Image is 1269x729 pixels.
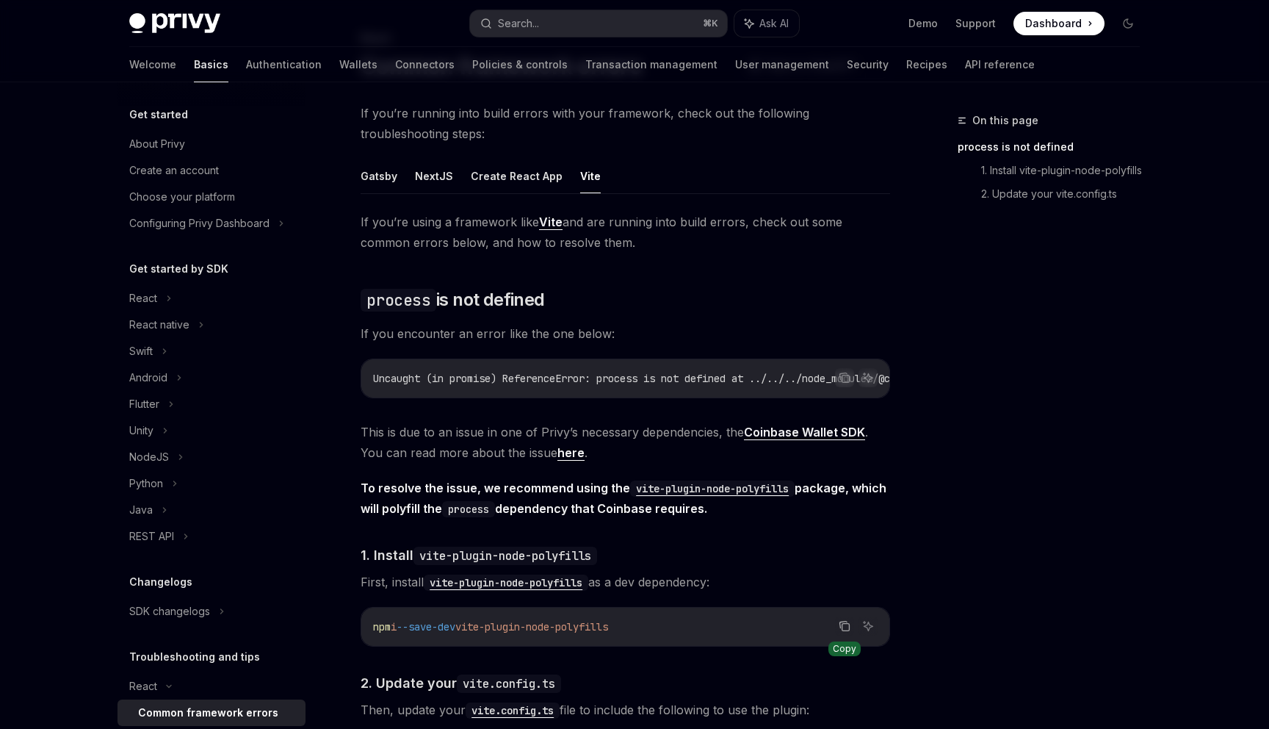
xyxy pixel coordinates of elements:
button: Copy the contents from the code block [835,617,854,636]
a: Recipes [906,47,947,82]
code: process [361,289,436,312]
a: Welcome [129,47,176,82]
span: ⌘ K [703,18,718,29]
span: If you encounter an error like the one below: [361,323,890,344]
div: About Privy [129,135,185,153]
a: Authentication [246,47,322,82]
div: Flutter [129,395,159,413]
div: Unity [129,422,153,439]
a: Support [955,16,996,31]
span: On this page [972,112,1038,129]
button: Ask AI [734,10,799,37]
a: process is not defined [958,135,1151,159]
a: 1. Install vite-plugin-node-polyfills [981,159,1151,182]
a: vite-plugin-node-polyfills [424,575,588,589]
span: This is due to an issue in one of Privy’s necessary dependencies, the . You can read more about t... [361,422,890,463]
a: Connectors [395,47,455,82]
div: Copy [828,642,861,656]
a: Create an account [117,157,305,184]
a: Choose your platform [117,184,305,210]
div: React native [129,316,189,334]
button: Copy the contents from the code block [835,368,854,387]
span: i [391,620,397,633]
span: Dashboard [1025,16,1082,31]
code: vite-plugin-node-polyfills [413,547,597,565]
span: If you’re using a framework like and are running into build errors, check out some common errors ... [361,212,890,253]
button: Ask AI [858,368,878,387]
span: Uncaught (in promise) ReferenceError: process is not defined at ../../../node_modules/@coinbase/w... [373,372,1149,385]
a: here [557,445,585,461]
a: Coinbase Wallet SDK [744,425,865,440]
a: Security [847,47,889,82]
a: vite-plugin-node-polyfills [630,481,795,495]
button: Search...⌘K [470,10,727,37]
h5: Get started by SDK [129,260,228,278]
div: Choose your platform [129,188,235,206]
span: npm [373,620,391,633]
div: Create an account [129,162,219,179]
img: dark logo [129,13,220,34]
h5: Troubleshooting and tips [129,648,260,666]
span: Ask AI [759,16,789,31]
span: vite-plugin-node-polyfills [455,620,608,633]
code: process [442,501,495,517]
a: 2. Update your vite.config.ts [981,182,1151,206]
code: vite-plugin-node-polyfills [424,575,588,591]
span: --save-dev [397,620,455,633]
span: is not defined [361,288,544,312]
h5: Get started [129,106,188,123]
a: API reference [965,47,1035,82]
a: Demo [908,16,938,31]
button: Ask AI [858,617,878,636]
div: Python [129,475,163,492]
div: Android [129,369,167,387]
a: Policies & controls [472,47,568,82]
div: REST API [129,528,174,545]
div: React [129,678,157,695]
button: NextJS [415,159,453,193]
div: NodeJS [129,448,169,466]
div: Java [129,501,153,519]
div: React [129,290,157,307]
div: Configuring Privy Dashboard [129,215,270,232]
a: Wallets [339,47,377,82]
a: About Privy [117,131,305,157]
button: Vite [580,159,601,193]
div: Search... [498,15,539,32]
a: Common framework errors [117,700,305,726]
code: vite-plugin-node-polyfills [630,481,795,497]
button: Create React App [471,159,563,193]
span: If you’re running into build errors with your framework, check out the following troubleshooting ... [361,103,890,144]
strong: To resolve the issue, we recommend using the package, which will polyfill the dependency that Coi... [361,481,886,516]
a: vite.config.ts [466,703,560,717]
span: 2. Update your [361,673,561,693]
div: Common framework errors [138,704,278,722]
div: SDK changelogs [129,603,210,620]
code: vite.config.ts [466,703,560,719]
button: Gatsby [361,159,397,193]
a: Vite [539,215,563,230]
a: Transaction management [585,47,717,82]
span: 1. Install [361,545,597,565]
button: Toggle dark mode [1116,12,1140,35]
span: First, install as a dev dependency: [361,572,890,592]
code: vite.config.ts [457,675,561,693]
a: User management [735,47,829,82]
span: Then, update your file to include the following to use the plugin: [361,700,890,720]
div: Swift [129,342,153,360]
a: Dashboard [1013,12,1104,35]
h5: Changelogs [129,573,192,591]
a: Basics [194,47,228,82]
